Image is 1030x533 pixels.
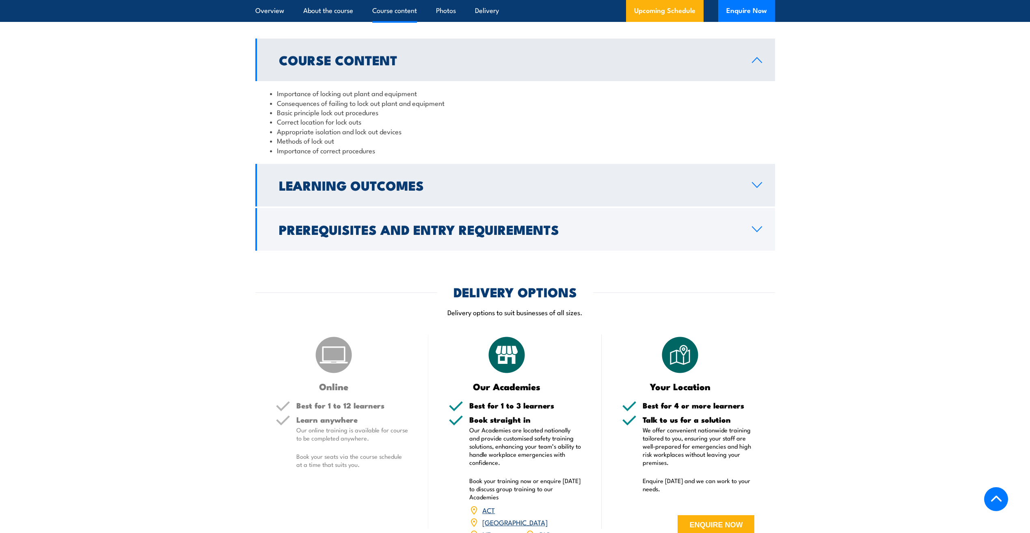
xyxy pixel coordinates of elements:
[622,382,738,391] h3: Your Location
[296,426,408,442] p: Our online training is available for course to be completed anywhere.
[255,208,775,251] a: Prerequisites and Entry Requirements
[643,402,755,409] h5: Best for 4 or more learners
[279,224,739,235] h2: Prerequisites and Entry Requirements
[469,426,581,466] p: Our Academies are located nationally and provide customised safety training solutions, enhancing ...
[482,505,495,515] a: ACT
[469,416,581,423] h5: Book straight in
[255,164,775,206] a: Learning Outcomes
[469,477,581,501] p: Book your training now or enquire [DATE] to discuss group training to our Academies
[276,382,392,391] h3: Online
[643,426,755,466] p: We offer convenient nationwide training tailored to you, ensuring your staff are well-prepared fo...
[482,517,548,527] a: [GEOGRAPHIC_DATA]
[270,127,760,136] li: Appropriate isolation and lock out devices
[270,88,760,98] li: Importance of locking out plant and equipment
[449,382,565,391] h3: Our Academies
[279,179,739,191] h2: Learning Outcomes
[270,146,760,155] li: Importance of correct procedures
[255,307,775,317] p: Delivery options to suit businesses of all sizes.
[453,286,577,297] h2: DELIVERY OPTIONS
[270,107,760,117] li: Basic principle lock out procedures
[296,452,408,469] p: Book your seats via the course schedule at a time that suits you.
[279,54,739,65] h2: Course Content
[270,98,760,107] li: Consequences of failing to lock out plant and equipment
[255,39,775,81] a: Course Content
[643,477,755,493] p: Enquire [DATE] and we can work to your needs.
[296,416,408,423] h5: Learn anywhere
[270,117,760,126] li: Correct location for lock outs
[643,416,755,423] h5: Talk to us for a solution
[469,402,581,409] h5: Best for 1 to 3 learners
[270,136,760,145] li: Methods of lock out
[296,402,408,409] h5: Best for 1 to 12 learners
